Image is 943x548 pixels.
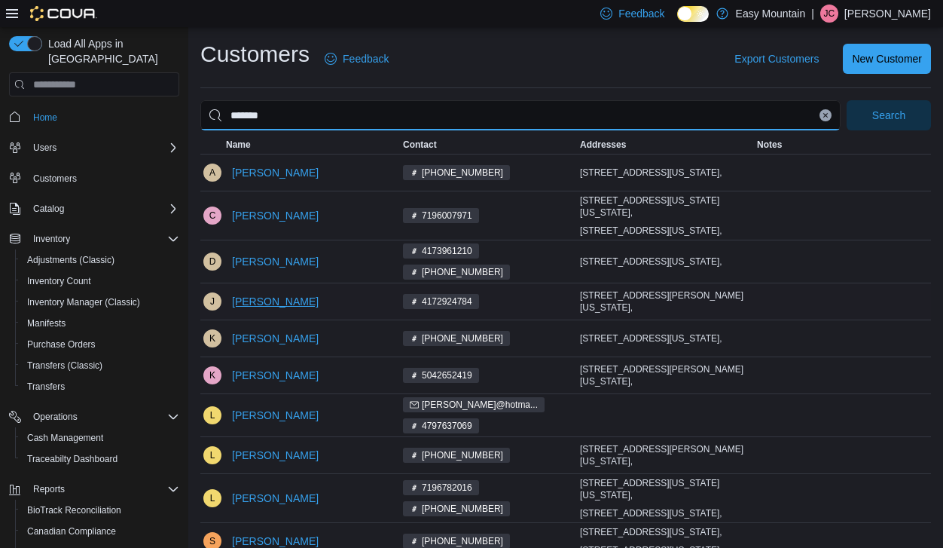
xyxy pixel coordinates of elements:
[33,112,57,124] span: Home
[403,501,510,516] span: (719) 678-2016
[232,331,319,346] span: [PERSON_NAME]
[15,449,185,470] button: Traceabilty Dashboard
[27,317,66,329] span: Manifests
[226,201,325,231] button: [PERSON_NAME]
[847,100,931,130] button: Search
[15,292,185,313] button: Inventory Manager (Classic)
[33,142,56,154] span: Users
[677,22,678,23] span: Dark Mode
[422,534,503,548] span: [PHONE_NUMBER]
[422,419,472,433] span: 4797637069
[226,400,325,430] button: [PERSON_NAME]
[21,272,97,290] a: Inventory Count
[203,207,221,225] div: Cody
[728,44,825,74] button: Export Customers
[27,360,102,372] span: Transfers (Classic)
[3,406,185,427] button: Operations
[15,334,185,355] button: Purchase Orders
[210,406,215,424] span: L
[33,483,65,495] span: Reports
[15,250,185,271] button: Adjustments (Classic)
[226,139,251,151] span: Name
[209,366,215,384] span: K
[209,164,215,182] span: A
[21,251,179,269] span: Adjustments (Classic)
[27,254,114,266] span: Adjustments (Classic)
[209,329,215,347] span: K
[203,489,221,507] div: Louis
[403,331,510,346] span: (417) 459-8881
[580,289,751,314] div: [STREET_ADDRESS][PERSON_NAME][US_STATE],
[403,294,479,309] span: 4172924784
[27,107,179,126] span: Home
[811,5,814,23] p: |
[819,109,832,121] button: Clear input
[21,450,179,468] span: Traceabilty Dashboard
[209,253,216,271] span: D
[403,368,479,383] span: 5042652419
[343,51,389,66] span: Feedback
[852,51,922,66] span: New Customer
[226,360,325,390] button: [PERSON_NAME]
[27,170,83,188] a: Customers
[203,164,221,182] div: Alicia
[232,254,319,269] span: [PERSON_NAME]
[736,5,806,23] p: Easy Mountain
[403,165,510,180] span: (417) 551-2393
[403,397,545,412] span: l.chilton@hotma...
[203,366,221,384] div: Kira
[843,44,931,74] button: New Customer
[580,256,751,268] div: [STREET_ADDRESS][US_STATE],
[27,381,65,393] span: Transfers
[734,51,819,66] span: Export Customers
[21,501,179,519] span: BioTrack Reconciliation
[232,294,319,309] span: [PERSON_NAME]
[226,158,325,188] button: [PERSON_NAME]
[824,5,835,23] span: JC
[422,209,472,222] span: 7196007971
[21,314,72,332] a: Manifests
[21,378,71,396] a: Transfers
[21,522,122,540] a: Canadian Compliance
[21,335,102,354] a: Purchase Orders
[232,165,319,180] span: [PERSON_NAME]
[203,406,221,424] div: Larry
[3,228,185,250] button: Inventory
[226,286,325,317] button: [PERSON_NAME]
[21,378,179,396] span: Transfers
[21,357,179,375] span: Transfers (Classic)
[27,480,71,498] button: Reports
[27,275,91,287] span: Inventory Count
[203,253,221,271] div: Daniel
[210,489,215,507] span: L
[3,137,185,158] button: Users
[21,251,121,269] a: Adjustments (Classic)
[21,272,179,290] span: Inventory Count
[226,323,325,354] button: [PERSON_NAME]
[21,429,179,447] span: Cash Management
[580,167,751,179] div: [STREET_ADDRESS][US_STATE],
[422,332,503,345] span: [PHONE_NUMBER]
[319,44,395,74] a: Feedback
[226,440,325,470] button: [PERSON_NAME]
[844,5,931,23] p: [PERSON_NAME]
[3,106,185,127] button: Home
[21,450,124,468] a: Traceabilty Dashboard
[27,200,179,218] span: Catalog
[27,230,179,248] span: Inventory
[21,357,108,375] a: Transfers (Classic)
[422,166,503,179] span: [PHONE_NUMBER]
[15,521,185,542] button: Canadian Compliance
[232,408,319,423] span: [PERSON_NAME]
[27,139,63,157] button: Users
[15,500,185,521] button: BioTrack Reconciliation
[27,109,63,127] a: Home
[580,443,751,467] div: [STREET_ADDRESS][PERSON_NAME][US_STATE],
[580,477,751,501] div: [STREET_ADDRESS][US_STATE][US_STATE],
[27,525,116,537] span: Canadian Compliance
[21,335,179,354] span: Purchase Orders
[232,208,319,223] span: [PERSON_NAME]
[403,448,510,463] span: (479) 763-7069
[33,173,77,185] span: Customers
[210,292,215,311] span: J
